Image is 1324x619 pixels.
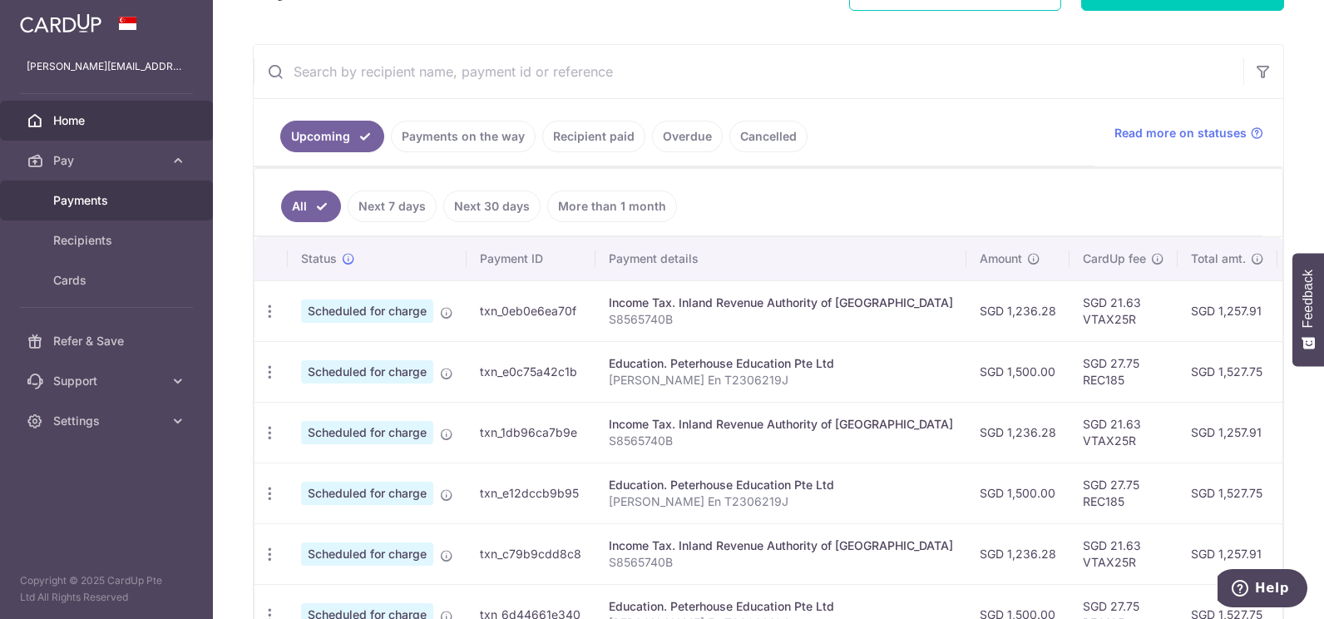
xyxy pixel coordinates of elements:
[53,192,163,209] span: Payments
[966,463,1070,523] td: SGD 1,500.00
[301,250,337,267] span: Status
[609,477,953,493] div: Education. Peterhouse Education Pte Ltd
[966,402,1070,463] td: SGD 1,236.28
[1114,125,1247,141] span: Read more on statuses
[20,13,101,33] img: CardUp
[467,402,595,463] td: txn_1db96ca7b9e
[609,416,953,433] div: Income Tax. Inland Revenue Authority of [GEOGRAPHIC_DATA]
[966,341,1070,402] td: SGD 1,500.00
[301,360,433,384] span: Scheduled for charge
[1178,341,1277,402] td: SGD 1,527.75
[609,433,953,449] p: S8565740B
[1070,341,1178,402] td: SGD 27.75 REC185
[1301,270,1316,328] span: Feedback
[1218,569,1307,611] iframe: Opens a widget where you can find more information
[966,523,1070,584] td: SGD 1,236.28
[467,523,595,584] td: txn_c79b9cdd8c8
[53,373,163,389] span: Support
[542,121,645,152] a: Recipient paid
[467,280,595,341] td: txn_0eb0e6ea70f
[966,280,1070,341] td: SGD 1,236.28
[301,300,433,323] span: Scheduled for charge
[301,542,433,566] span: Scheduled for charge
[1178,280,1277,341] td: SGD 1,257.91
[609,554,953,571] p: S8565740B
[281,191,341,222] a: All
[1178,523,1277,584] td: SGD 1,257.91
[609,493,953,510] p: [PERSON_NAME] En T2306219J
[467,341,595,402] td: txn_e0c75a42c1b
[1191,250,1246,267] span: Total amt.
[53,232,163,249] span: Recipients
[53,112,163,129] span: Home
[301,421,433,444] span: Scheduled for charge
[280,121,384,152] a: Upcoming
[53,413,163,429] span: Settings
[609,372,953,389] p: [PERSON_NAME] En T2306219J
[609,355,953,372] div: Education. Peterhouse Education Pte Ltd
[652,121,723,152] a: Overdue
[27,58,186,75] p: [PERSON_NAME][EMAIL_ADDRESS][DOMAIN_NAME]
[1070,280,1178,341] td: SGD 21.63 VTAX25R
[1114,125,1263,141] a: Read more on statuses
[301,482,433,505] span: Scheduled for charge
[467,237,595,280] th: Payment ID
[391,121,536,152] a: Payments on the way
[1178,463,1277,523] td: SGD 1,527.75
[980,250,1022,267] span: Amount
[595,237,966,280] th: Payment details
[1083,250,1146,267] span: CardUp fee
[1070,523,1178,584] td: SGD 21.63 VTAX25R
[609,598,953,615] div: Education. Peterhouse Education Pte Ltd
[254,45,1243,98] input: Search by recipient name, payment id or reference
[1292,253,1324,366] button: Feedback - Show survey
[1178,402,1277,463] td: SGD 1,257.91
[609,537,953,554] div: Income Tax. Inland Revenue Authority of [GEOGRAPHIC_DATA]
[609,295,953,311] div: Income Tax. Inland Revenue Authority of [GEOGRAPHIC_DATA]
[53,333,163,349] span: Refer & Save
[53,272,163,289] span: Cards
[348,191,437,222] a: Next 7 days
[547,191,677,222] a: More than 1 month
[443,191,541,222] a: Next 30 days
[53,152,163,169] span: Pay
[729,121,808,152] a: Cancelled
[1070,402,1178,463] td: SGD 21.63 VTAX25R
[1070,463,1178,523] td: SGD 27.75 REC185
[467,463,595,523] td: txn_e12dccb9b95
[609,311,953,328] p: S8565740B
